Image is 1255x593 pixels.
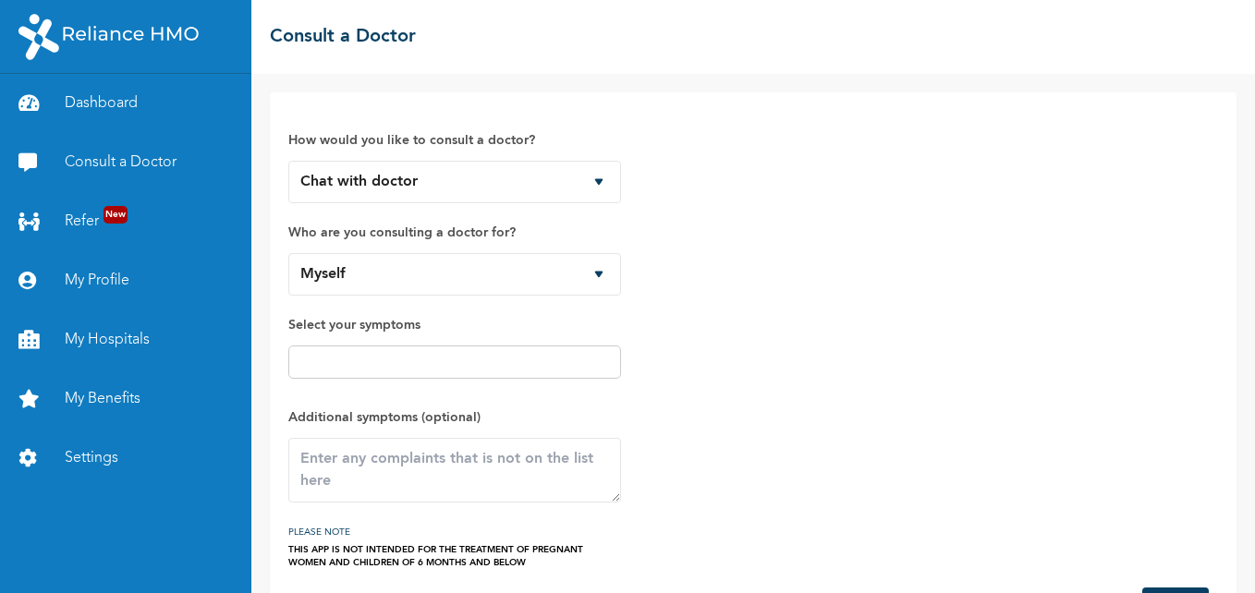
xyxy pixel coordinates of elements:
[288,521,621,543] h3: PLEASE NOTE
[288,129,621,151] label: How would you like to consult a doctor?
[288,314,621,336] label: Select your symptoms
[288,406,621,429] label: Additional symptoms (optional)
[104,206,128,224] span: New
[18,14,199,60] img: RelianceHMO's Logo
[288,222,621,244] label: Who are you consulting a doctor for?
[270,23,416,51] h2: Consult a Doctor
[288,543,621,569] div: THIS APP IS NOT INTENDED FOR THE TREATMENT OF PREGNANT WOMEN AND CHILDREN OF 6 MONTHS AND BELOW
